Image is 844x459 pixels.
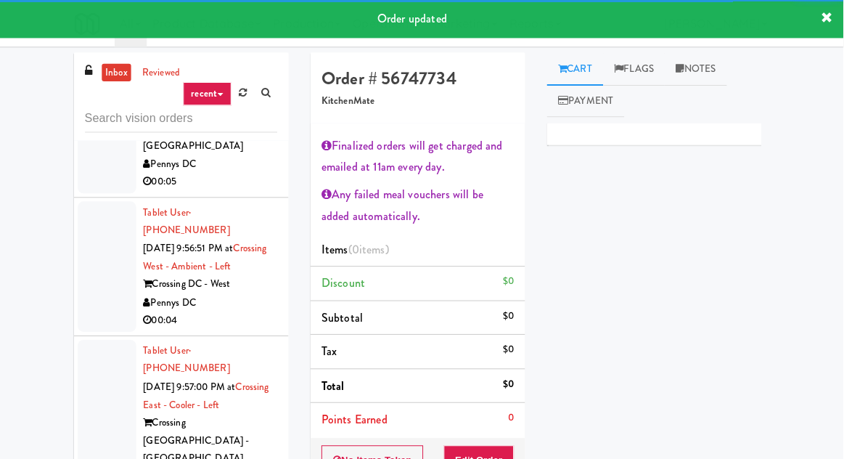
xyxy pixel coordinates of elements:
[150,376,242,390] span: [DATE] 9:57:00 PM at
[150,154,283,172] div: Pennys DC
[507,304,517,322] div: $0
[145,63,190,81] a: reviewed
[150,291,283,309] div: Pennys DC
[353,239,393,256] span: (0 )
[150,273,283,291] div: Crossing DC - West
[327,95,517,106] h5: KitchenMate
[150,341,236,373] a: Tablet User· [PHONE_NUMBER]
[327,134,517,176] div: Finalized orders will get charged and emailed at 11am every day.
[189,81,237,105] a: recent
[150,376,275,408] a: Crossing East - Cooler - Left
[507,372,517,390] div: $0
[382,10,451,27] span: Order updated
[150,309,283,327] div: 00:04
[81,196,294,333] li: Tablet User· [PHONE_NUMBER][DATE] 9:56:51 PM atCrossing West - Ambient - LeftCrossing DC - WestPe...
[327,68,517,87] h4: Order # 56747734
[150,171,283,190] div: 00:05
[92,105,283,131] input: Search vision orders
[327,407,392,424] span: Points Earned
[150,239,239,253] span: [DATE] 9:56:51 PM at
[364,239,390,256] ng-pluralize: items
[327,239,393,256] span: Items
[327,272,370,289] span: Discount
[327,182,517,225] div: Any failed meal vouchers will be added automatically.
[150,239,273,271] a: Crossing West - Ambient - Left
[327,306,368,323] span: Subtotal
[327,374,350,391] span: Total
[327,340,342,357] span: Tax
[109,63,139,81] a: inbox
[550,52,606,85] a: Cart
[667,52,729,85] a: Notes
[507,338,517,356] div: $0
[550,84,627,117] a: Payment
[512,405,517,423] div: 0
[606,52,668,85] a: Flags
[150,203,236,235] a: Tablet User· [PHONE_NUMBER]
[507,270,517,288] div: $0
